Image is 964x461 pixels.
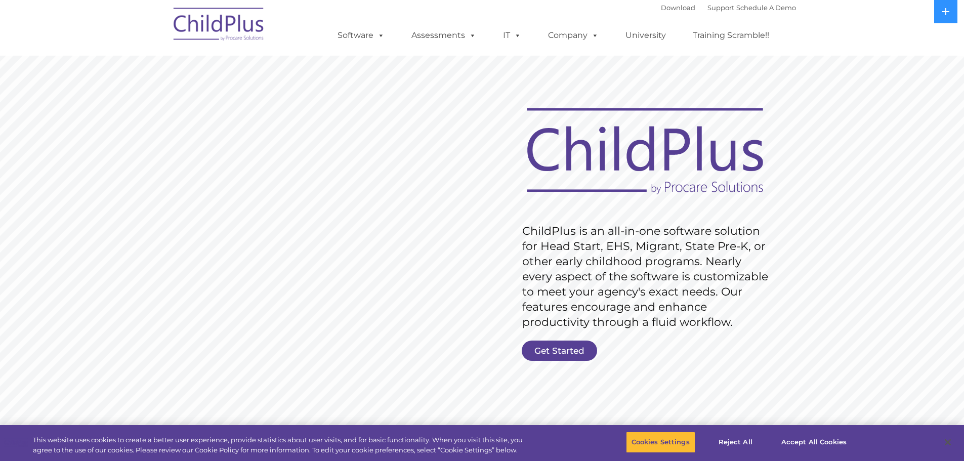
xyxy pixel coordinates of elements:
[661,4,695,12] a: Download
[626,432,695,453] button: Cookies Settings
[615,25,676,46] a: University
[704,432,767,453] button: Reject All
[522,341,597,361] a: Get Started
[33,435,530,455] div: This website uses cookies to create a better user experience, provide statistics about user visit...
[401,25,486,46] a: Assessments
[327,25,395,46] a: Software
[538,25,609,46] a: Company
[169,1,270,51] img: ChildPlus by Procare Solutions
[661,4,796,12] font: |
[493,25,531,46] a: IT
[736,4,796,12] a: Schedule A Demo
[683,25,779,46] a: Training Scramble!!
[776,432,852,453] button: Accept All Cookies
[937,431,959,453] button: Close
[522,224,773,330] rs-layer: ChildPlus is an all-in-one software solution for Head Start, EHS, Migrant, State Pre-K, or other ...
[707,4,734,12] a: Support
